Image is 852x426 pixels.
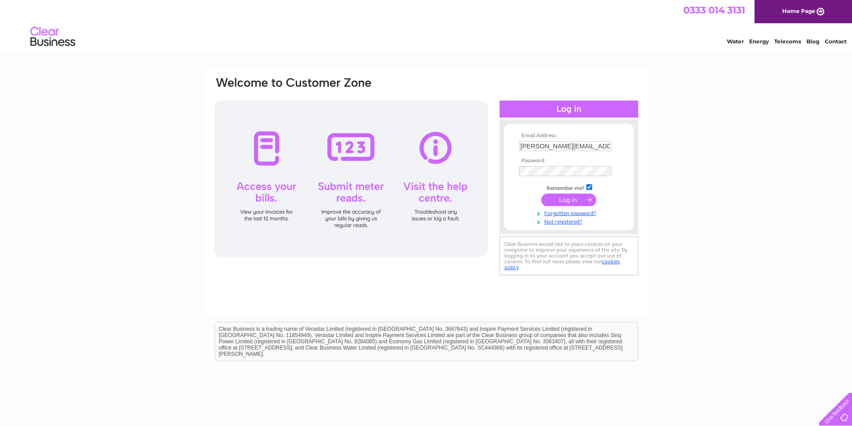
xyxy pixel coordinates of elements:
[683,4,745,16] a: 0333 014 3131
[517,158,621,164] th: Password:
[517,183,621,192] td: Remember me?
[749,38,769,45] a: Energy
[519,217,621,225] a: Not registered?
[519,208,621,217] a: Forgotten password?
[504,258,620,270] a: cookies policy
[806,38,819,45] a: Blog
[517,133,621,139] th: Email Address:
[500,236,638,275] div: Clear Business would like to place cookies on your computer to improve your experience of the sit...
[215,5,638,43] div: Clear Business is a trading name of Verastar Limited (registered in [GEOGRAPHIC_DATA] No. 3667643...
[774,38,801,45] a: Telecoms
[727,38,744,45] a: Water
[825,38,847,45] a: Contact
[541,194,596,206] input: Submit
[30,23,76,51] img: logo.png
